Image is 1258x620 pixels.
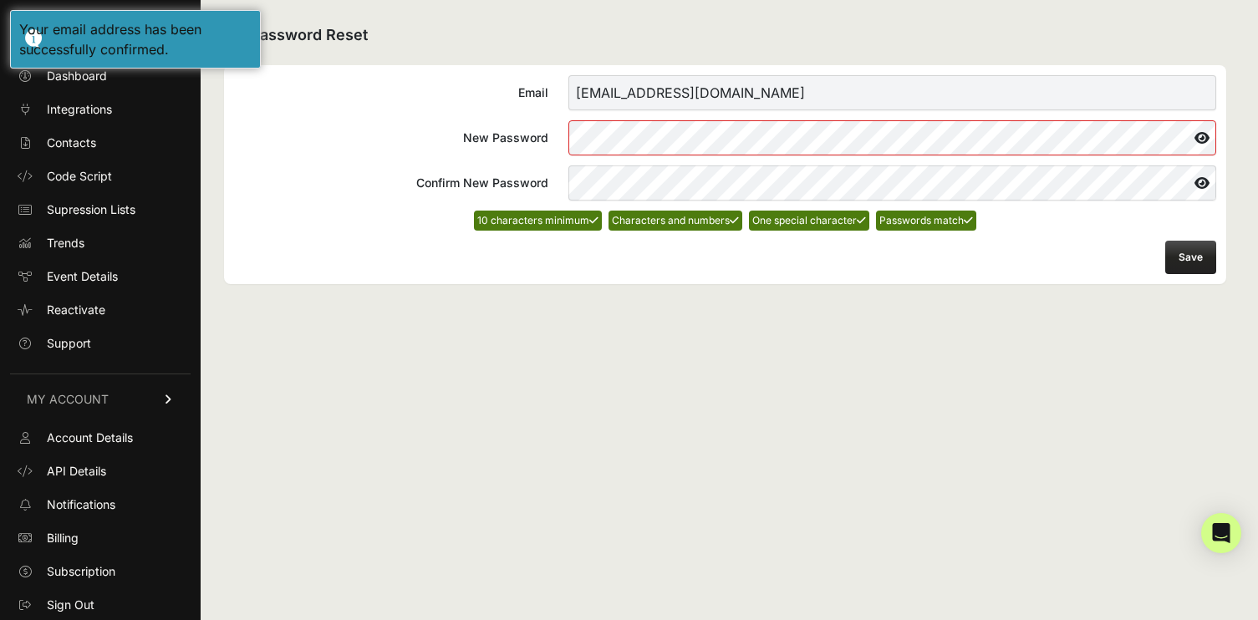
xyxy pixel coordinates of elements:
[47,201,135,218] span: Supression Lists
[47,563,115,580] span: Subscription
[876,211,976,231] li: Passwords match
[609,211,742,231] li: Characters and numbers
[10,525,191,551] a: Billing
[10,196,191,223] a: Supression Lists
[10,592,191,618] a: Sign Out
[10,130,191,156] a: Contacts
[47,235,84,252] span: Trends
[10,558,191,585] a: Subscription
[749,211,869,231] li: One special character
[568,120,1216,155] input: New Password
[568,165,1216,201] input: Confirm New Password
[19,19,252,59] div: Your email address has been successfully confirmed.
[47,597,94,613] span: Sign Out
[47,101,112,118] span: Integrations
[47,268,118,285] span: Event Details
[10,424,191,451] a: Account Details
[27,391,109,408] span: MY ACCOUNT
[10,330,191,357] a: Support
[10,96,191,123] a: Integrations
[47,496,115,513] span: Notifications
[47,302,105,318] span: Reactivate
[234,130,548,146] div: New Password
[10,458,191,485] a: API Details
[10,163,191,190] a: Code Script
[10,63,191,89] a: Dashboard
[10,374,191,424] a: MY ACCOUNT
[10,297,191,323] a: Reactivate
[47,168,112,185] span: Code Script
[10,230,191,257] a: Trends
[47,530,79,546] span: Billing
[10,491,191,518] a: Notifications
[1201,513,1241,553] div: Open Intercom Messenger
[234,84,548,101] div: Email
[47,429,133,446] span: Account Details
[47,463,106,480] span: API Details
[474,211,602,231] li: 10 characters minimum
[568,75,1216,110] input: Email
[47,335,91,352] span: Support
[1165,241,1216,274] button: Save
[47,135,96,151] span: Contacts
[234,175,548,191] div: Confirm New Password
[224,23,1226,48] h2: Password Reset
[10,263,191,290] a: Event Details
[47,68,107,84] span: Dashboard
